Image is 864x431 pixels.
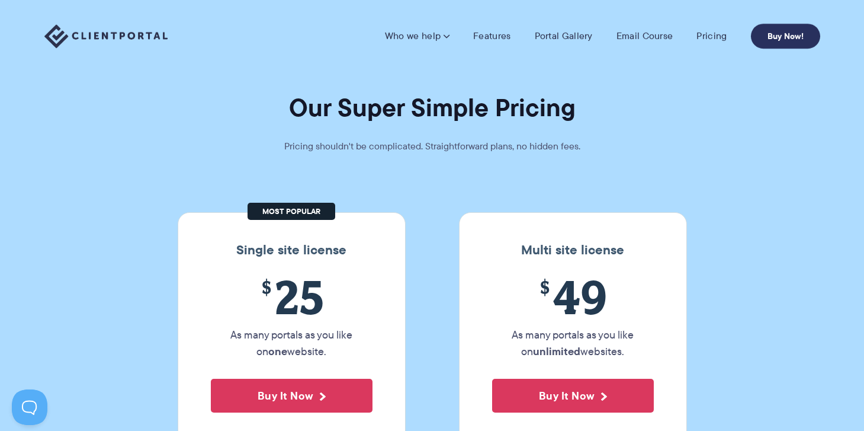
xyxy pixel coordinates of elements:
[535,30,593,42] a: Portal Gallery
[268,343,287,359] strong: one
[492,270,654,324] span: 49
[211,270,372,324] span: 25
[751,24,820,49] a: Buy Now!
[190,242,393,258] h3: Single site license
[211,379,372,413] button: Buy It Now
[492,379,654,413] button: Buy It Now
[471,242,675,258] h3: Multi site license
[211,327,372,360] p: As many portals as you like on website.
[696,30,727,42] a: Pricing
[473,30,510,42] a: Features
[492,327,654,360] p: As many portals as you like on websites.
[533,343,580,359] strong: unlimited
[385,30,449,42] a: Who we help
[255,138,610,155] p: Pricing shouldn't be complicated. Straightforward plans, no hidden fees.
[616,30,673,42] a: Email Course
[12,390,47,425] iframe: Toggle Customer Support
